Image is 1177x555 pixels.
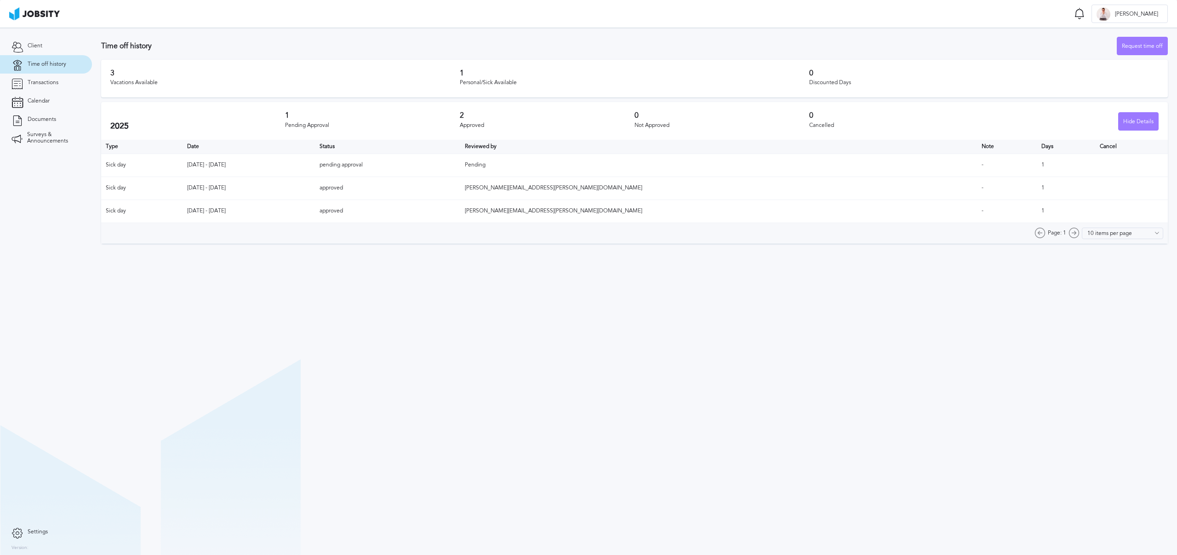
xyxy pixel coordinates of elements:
th: Toggle SortBy [315,140,460,154]
td: 1 [1037,177,1095,200]
div: Vacations Available [110,80,460,86]
th: Toggle SortBy [183,140,315,154]
h3: Time off history [101,42,1117,50]
h3: 2 [460,111,634,120]
span: [PERSON_NAME][EMAIL_ADDRESS][PERSON_NAME][DOMAIN_NAME] [465,184,642,191]
h2: 2025 [110,121,285,131]
button: E[PERSON_NAME] [1091,5,1168,23]
label: Version: [11,545,29,551]
div: Not Approved [634,122,809,129]
span: Pending [465,161,486,168]
th: Toggle SortBy [977,140,1037,154]
h3: 0 [634,111,809,120]
h3: 3 [110,69,460,77]
h3: 0 [809,111,984,120]
h3: 1 [285,111,460,120]
span: - [982,184,983,191]
td: 1 [1037,154,1095,177]
span: Documents [28,116,56,123]
h3: 0 [809,69,1159,77]
h3: 1 [460,69,809,77]
div: Request time off [1117,37,1167,56]
td: Sick day [101,154,183,177]
td: Sick day [101,177,183,200]
img: ab4bad089aa723f57921c736e9817d99.png [9,7,60,20]
span: [PERSON_NAME][EMAIL_ADDRESS][PERSON_NAME][DOMAIN_NAME] [465,207,642,214]
span: Client [28,43,42,49]
span: Page: 1 [1048,230,1066,236]
span: - [982,207,983,214]
span: - [982,161,983,168]
span: [PERSON_NAME] [1110,11,1163,17]
span: Transactions [28,80,58,86]
th: Days [1037,140,1095,154]
td: [DATE] - [DATE] [183,200,315,223]
div: Pending Approval [285,122,460,129]
button: Request time off [1117,37,1168,55]
div: Personal/Sick Available [460,80,809,86]
div: Approved [460,122,634,129]
td: approved [315,177,460,200]
th: Toggle SortBy [460,140,977,154]
div: E [1097,7,1110,21]
div: Cancelled [809,122,984,129]
th: Type [101,140,183,154]
td: [DATE] - [DATE] [183,154,315,177]
span: Surveys & Announcements [27,132,80,144]
button: Hide Details [1118,112,1159,131]
td: approved [315,200,460,223]
td: Sick day [101,200,183,223]
td: pending approval [315,154,460,177]
th: Cancel [1095,140,1168,154]
div: Discounted Days [809,80,1159,86]
td: [DATE] - [DATE] [183,177,315,200]
td: 1 [1037,200,1095,223]
span: Time off history [28,61,66,68]
div: Hide Details [1119,113,1158,131]
span: Calendar [28,98,50,104]
span: Settings [28,529,48,535]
